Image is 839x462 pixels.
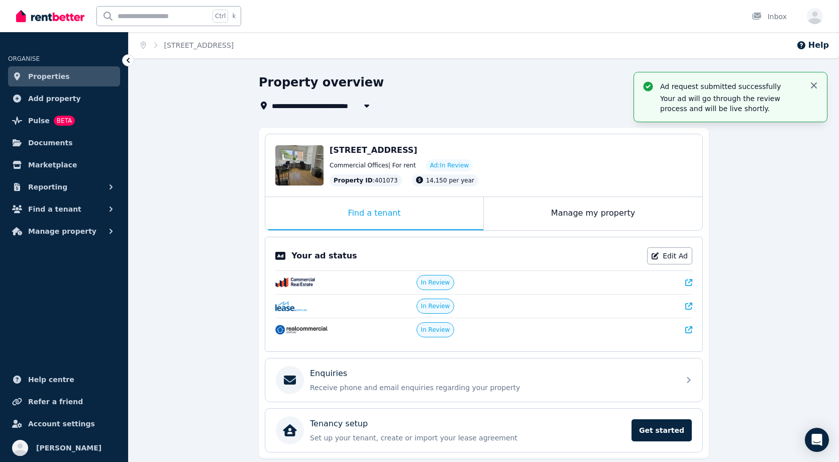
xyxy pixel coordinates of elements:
[8,414,120,434] a: Account settings
[8,392,120,412] a: Refer a friend
[484,197,702,230] div: Manage my property
[265,358,702,402] a: EnquiriesReceive phone and email enquiries regarding your property
[265,197,483,230] div: Find a tenant
[54,116,75,126] span: BETA
[330,161,416,169] span: Commercial Offices | For rent
[330,174,402,187] div: : 401073
[28,418,95,430] span: Account settings
[8,55,40,62] span: ORGANISE
[330,145,417,155] span: [STREET_ADDRESS]
[275,301,307,311] img: Lease.com.au
[8,133,120,153] a: Documents
[310,418,368,430] p: Tenancy setup
[259,74,384,90] h1: Property overview
[164,41,234,49] a: [STREET_ADDRESS]
[28,115,50,127] span: Pulse
[8,221,120,241] button: Manage property
[36,442,101,454] span: [PERSON_NAME]
[213,10,228,23] span: Ctrl
[310,367,347,380] p: Enquiries
[16,9,84,24] img: RentBetter
[310,383,674,393] p: Receive phone and email enquiries regarding your property
[8,155,120,175] a: Marketplace
[28,137,73,149] span: Documents
[28,181,67,193] span: Reporting
[426,177,474,184] span: 14,150 per year
[752,12,787,22] div: Inbox
[647,247,692,264] a: Edit Ad
[660,81,801,91] p: Ad request submitted successfully
[310,433,625,443] p: Set up your tenant, create or import your lease agreement
[421,302,450,310] span: In Review
[28,225,96,237] span: Manage property
[8,88,120,109] a: Add property
[8,111,120,131] a: PulseBETA
[28,396,83,408] span: Refer a friend
[28,374,74,386] span: Help centre
[28,70,70,82] span: Properties
[421,326,450,334] span: In Review
[796,39,829,51] button: Help
[430,161,469,169] span: Ad: In Review
[8,66,120,86] a: Properties
[232,12,236,20] span: k
[421,279,450,287] span: In Review
[265,409,702,452] a: Tenancy setupSet up your tenant, create or import your lease agreementGet started
[805,428,829,452] div: Open Intercom Messenger
[334,176,373,184] span: Property ID
[28,159,77,171] span: Marketplace
[632,419,692,441] span: Get started
[8,177,120,197] button: Reporting
[8,199,120,219] button: Find a tenant
[275,325,328,335] img: RealCommercial.com.au
[275,278,315,288] img: CommercialRealEstate.com.au
[291,250,357,262] p: Your ad status
[660,94,801,114] p: Your ad will go through the review process and will be live shortly.
[8,369,120,390] a: Help centre
[28,203,81,215] span: Find a tenant
[28,93,81,105] span: Add property
[129,32,246,58] nav: Breadcrumb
